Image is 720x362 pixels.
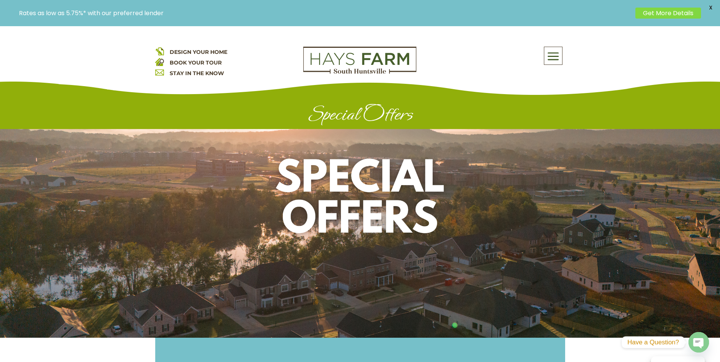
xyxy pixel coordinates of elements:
[705,2,716,13] span: X
[19,9,632,17] p: Rates as low as 5.75%* with our preferred lender
[170,49,227,55] a: DESIGN YOUR HOME
[170,70,224,77] a: STAY IN THE KNOW
[303,69,416,76] a: hays farm homes huntsville development
[155,103,565,129] h1: Special Offers
[155,47,164,55] img: design your home
[170,59,222,66] a: BOOK YOUR TOUR
[303,47,416,74] img: Logo
[155,57,164,66] img: book your home tour
[635,8,701,19] a: Get More Details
